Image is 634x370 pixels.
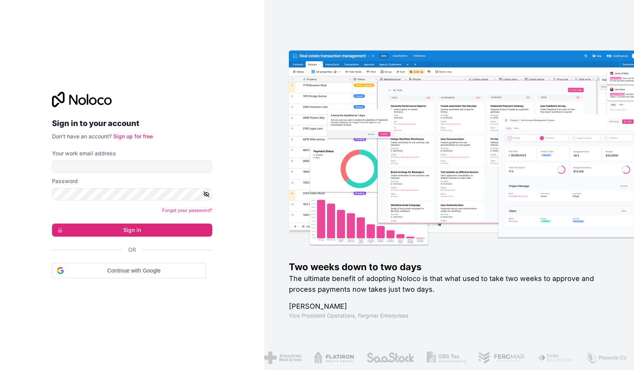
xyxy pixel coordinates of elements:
input: Email address [52,160,212,173]
span: Continue with Google [67,267,201,275]
h2: Sign in to your account [52,116,212,130]
img: /assets/american-red-cross-BAupjrZR.png [264,351,302,364]
img: /assets/fiera-fwj2N5v4.png [537,351,574,364]
h1: Two weeks down to two days [289,261,609,273]
img: /assets/fergmar-CudnrXN5.png [478,351,525,364]
img: /assets/gbstax-C-GtDUiK.png [427,351,466,364]
span: Don't have an account? [52,133,112,140]
h1: Vice President Operations , Fergmar Enterprises [289,312,609,320]
label: Password [52,177,78,185]
label: Your work email address [52,150,116,157]
img: /assets/phoenix-BREaitsQ.png [586,351,627,364]
button: Sign in [52,224,212,237]
a: Sign up for free [113,133,153,140]
img: /assets/saastock-C6Zbiodz.png [366,351,415,364]
h2: The ultimate benefit of adopting Noloco is that what used to take two weeks to approve and proces... [289,273,609,295]
div: Continue with Google [52,263,206,278]
h1: [PERSON_NAME] [289,301,609,312]
a: Forgot your password? [162,207,212,213]
input: Password [52,188,212,200]
img: /assets/flatiron-C8eUkumj.png [314,351,354,364]
span: Or [128,246,136,254]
